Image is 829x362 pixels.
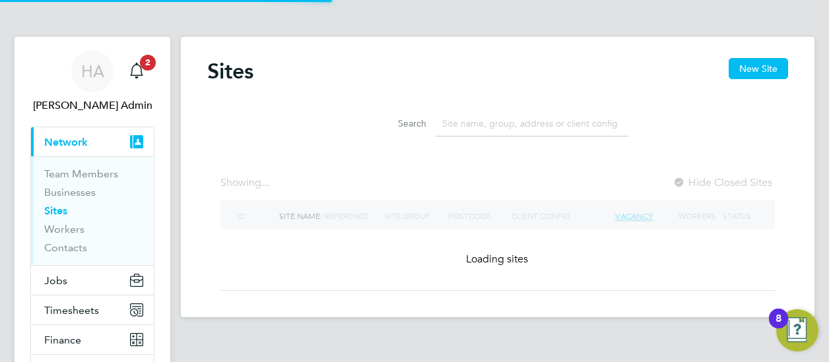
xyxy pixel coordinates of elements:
span: ... [261,176,269,189]
div: 8 [776,318,781,336]
label: Search [367,117,426,129]
span: Timesheets [44,304,99,317]
button: Timesheets [31,295,154,324]
button: Finance [31,325,154,354]
a: 2 [123,50,150,92]
a: HA[PERSON_NAME] Admin [30,50,154,113]
input: Site name, group, address or client config [436,111,628,136]
div: Network [31,156,154,265]
a: Team Members [44,167,118,180]
span: HA [81,63,104,80]
label: Hide Closed Sites [673,176,772,189]
span: Jobs [44,274,67,287]
a: Workers [44,223,84,235]
button: Network [31,127,154,156]
span: Network [44,136,88,148]
span: 2 [140,55,156,71]
button: Jobs [31,266,154,295]
a: Contacts [44,241,87,254]
div: Showing [220,176,272,190]
a: Businesses [44,186,96,198]
h2: Sites [207,58,253,84]
span: Hays Admin [30,98,154,113]
button: Open Resource Center, 8 new notifications [776,309,818,351]
span: Finance [44,334,81,346]
button: New Site [729,58,788,79]
a: Sites [44,204,67,217]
